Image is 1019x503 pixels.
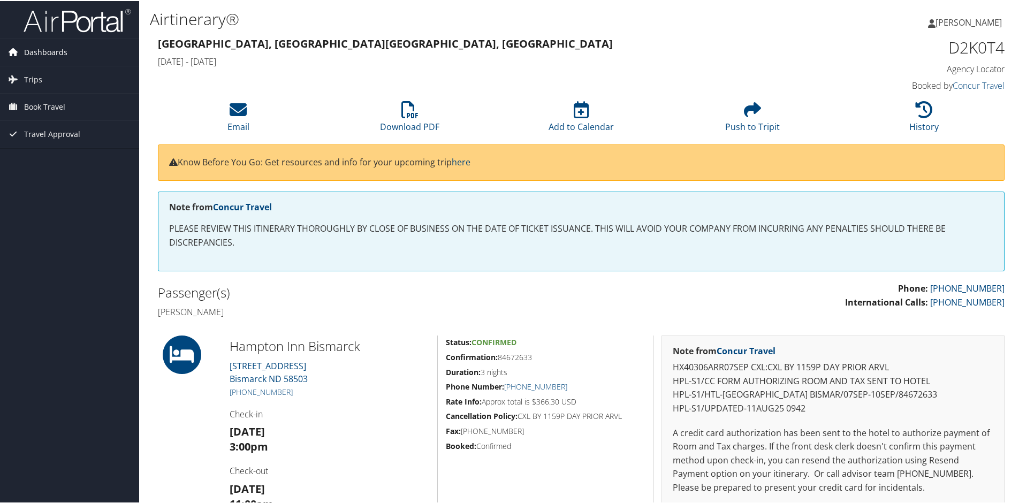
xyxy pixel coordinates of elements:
[158,283,573,301] h2: Passenger(s)
[446,425,461,435] strong: Fax:
[673,360,993,414] p: HX40306ARR07SEP CXL:CXL BY 1159P DAY PRIOR ARVL HPL-S1/CC FORM AUTHORIZING ROOM AND TAX SENT TO H...
[230,407,429,419] h4: Check-in
[158,55,789,66] h4: [DATE] - [DATE]
[446,440,645,451] h5: Confirmed
[673,344,775,356] strong: Note from
[446,366,645,377] h5: 3 nights
[936,16,1002,27] span: [PERSON_NAME]
[24,120,80,147] span: Travel Approval
[230,386,293,396] a: [PHONE_NUMBER]
[24,93,65,119] span: Book Travel
[446,336,472,346] strong: Status:
[472,336,516,346] span: Confirmed
[446,395,482,406] strong: Rate Info:
[446,440,476,450] strong: Booked:
[150,7,725,29] h1: Airtinerary®
[446,380,504,391] strong: Phone Number:
[446,410,645,421] h5: CXL BY 1159P DAY PRIOR ARVL
[230,423,265,438] strong: [DATE]
[898,281,928,293] strong: Phone:
[930,281,1005,293] a: [PHONE_NUMBER]
[227,106,249,132] a: Email
[673,425,993,494] p: A credit card authorization has been sent to the hotel to authorize payment of Room and Tax charg...
[24,65,42,92] span: Trips
[230,481,265,495] strong: [DATE]
[805,35,1005,58] h1: D2K0T4
[158,305,573,317] h4: [PERSON_NAME]
[24,38,67,65] span: Dashboards
[446,351,498,361] strong: Confirmation:
[446,425,645,436] h5: [PHONE_NUMBER]
[446,410,518,420] strong: Cancellation Policy:
[446,366,481,376] strong: Duration:
[805,62,1005,74] h4: Agency Locator
[725,106,780,132] a: Push to Tripit
[158,35,613,50] strong: [GEOGRAPHIC_DATA], [GEOGRAPHIC_DATA] [GEOGRAPHIC_DATA], [GEOGRAPHIC_DATA]
[549,106,614,132] a: Add to Calendar
[909,106,939,132] a: History
[169,221,993,248] p: PLEASE REVIEW THIS ITINERARY THOROUGHLY BY CLOSE OF BUSINESS ON THE DATE OF TICKET ISSUANCE. THIS...
[930,295,1005,307] a: [PHONE_NUMBER]
[504,380,567,391] a: [PHONE_NUMBER]
[380,106,439,132] a: Download PDF
[24,7,131,32] img: airportal-logo.png
[805,79,1005,90] h4: Booked by
[169,155,993,169] p: Know Before You Go: Get resources and info for your upcoming trip
[452,155,470,167] a: here
[953,79,1005,90] a: Concur Travel
[717,344,775,356] a: Concur Travel
[213,200,272,212] a: Concur Travel
[230,464,429,476] h4: Check-out
[845,295,928,307] strong: International Calls:
[446,395,645,406] h5: Approx total is $366.30 USD
[928,5,1013,37] a: [PERSON_NAME]
[230,336,429,354] h2: Hampton Inn Bismarck
[230,359,308,384] a: [STREET_ADDRESS]Bismarck ND 58503
[169,200,272,212] strong: Note from
[230,438,268,453] strong: 3:00pm
[446,351,645,362] h5: 84672633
